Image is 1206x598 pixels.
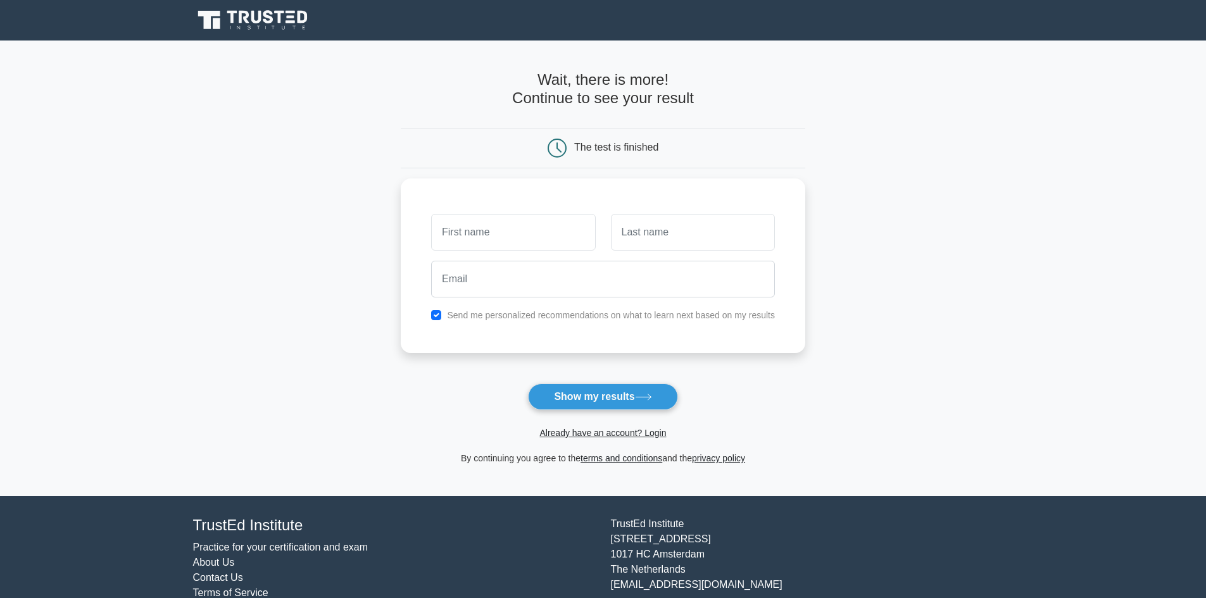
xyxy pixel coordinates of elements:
div: By continuing you agree to the and the [393,451,813,466]
a: Already have an account? Login [539,428,666,438]
button: Show my results [528,383,677,410]
input: Email [431,261,775,297]
h4: Wait, there is more! Continue to see your result [401,71,805,108]
a: About Us [193,557,235,568]
a: Contact Us [193,572,243,583]
label: Send me personalized recommendations on what to learn next based on my results [447,310,775,320]
a: privacy policy [692,453,745,463]
input: Last name [611,214,775,251]
a: Terms of Service [193,587,268,598]
div: The test is finished [574,142,658,153]
h4: TrustEd Institute [193,516,596,535]
input: First name [431,214,595,251]
a: terms and conditions [581,453,662,463]
a: Practice for your certification and exam [193,542,368,552]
